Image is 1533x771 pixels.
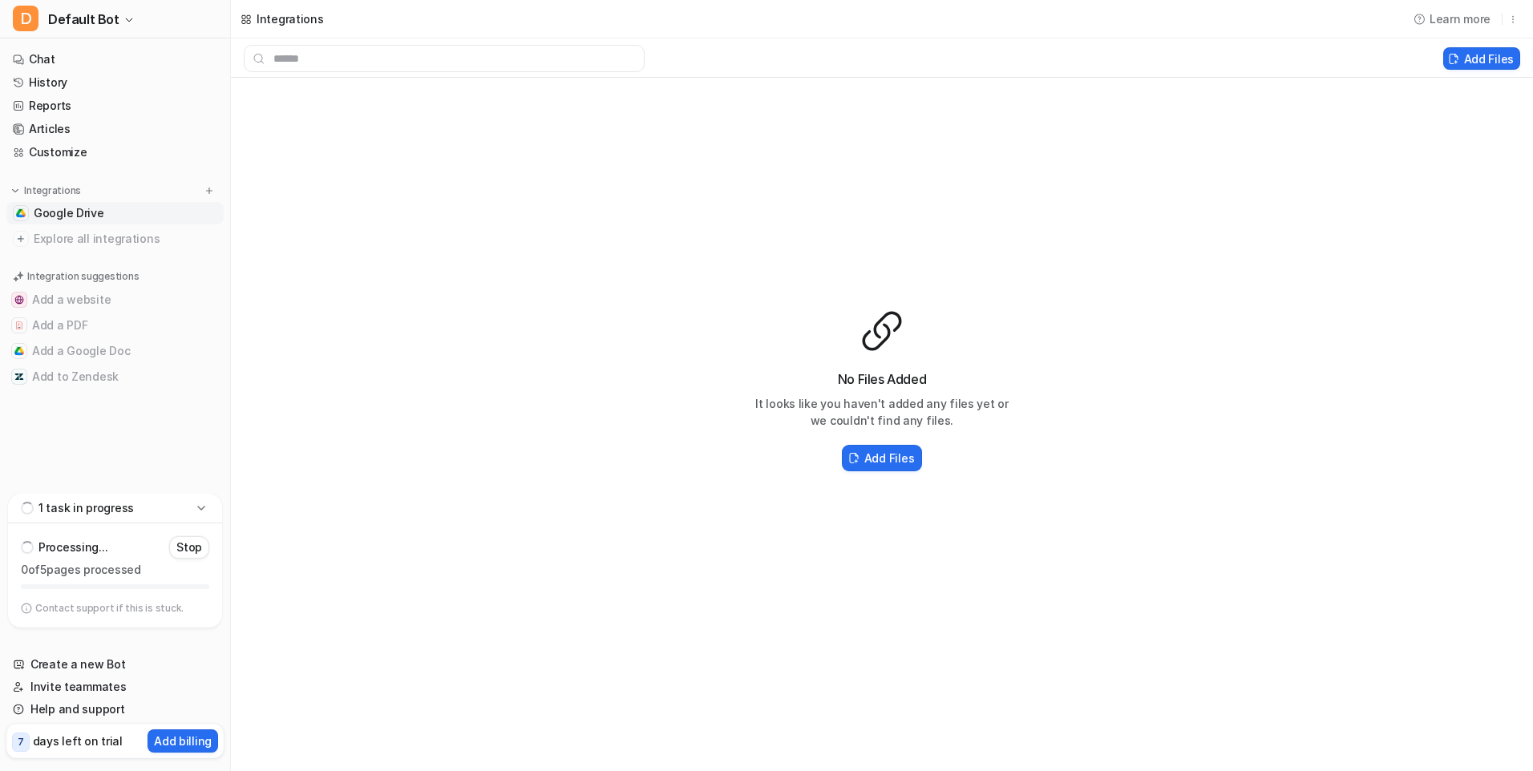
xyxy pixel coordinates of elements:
[13,231,29,247] img: explore all integrations
[754,395,1010,429] p: It looks like you haven't added any files yet or we couldn't find any files.
[754,369,1010,389] h3: No Files Added
[33,733,123,749] p: days left on trial
[6,141,224,163] a: Customize
[6,48,224,71] a: Chat
[24,184,81,197] p: Integrations
[1443,47,1520,70] button: Add Files
[6,183,86,199] button: Integrations
[148,729,218,753] button: Add billing
[27,269,139,284] p: Integration suggestions
[6,71,224,94] a: History
[864,450,914,466] h2: Add Files
[34,226,217,252] span: Explore all integrations
[6,653,224,676] a: Create a new Bot
[13,6,38,31] span: D
[35,602,184,615] p: Contact support if this is stuck.
[6,338,224,364] button: Add a Google DocAdd a Google Doc
[6,202,224,224] a: Google DriveGoogle Drive
[14,346,24,356] img: Add a Google Doc
[6,287,224,313] button: Add a websiteAdd a website
[6,118,224,140] a: Articles
[6,698,224,721] a: Help and support
[1430,10,1491,27] span: Learn more
[14,295,24,305] img: Add a website
[14,372,24,381] img: Add to Zendesk
[1407,6,1499,32] button: Learn more
[14,321,24,330] img: Add a PDF
[176,539,202,555] p: Stop
[38,500,134,516] p: 1 task in progress
[169,536,209,559] button: Stop
[38,539,107,555] p: Processing...
[842,445,922,471] button: Add Files
[6,228,224,250] a: Explore all integrations
[154,733,212,749] p: Add billing
[34,205,104,221] span: Google Drive
[6,95,224,117] a: Reports
[16,208,26,218] img: Google Drive
[48,8,119,30] span: Default Bot
[6,364,224,390] button: Add to ZendeskAdd to Zendesk
[257,10,324,27] div: Integrations
[10,185,21,196] img: expand menu
[21,562,209,578] p: 0 of 5 pages processed
[6,676,224,698] a: Invite teammates
[18,735,24,749] p: 7
[204,185,215,196] img: menu_add.svg
[6,313,224,338] button: Add a PDFAdd a PDF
